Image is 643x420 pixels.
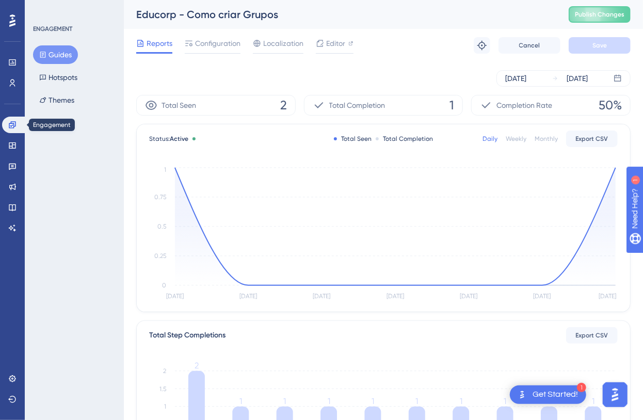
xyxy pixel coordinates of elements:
span: 50% [599,97,622,114]
tspan: 0 [162,282,166,289]
span: Reports [147,37,172,50]
span: Completion Rate [496,99,552,111]
tspan: [DATE] [460,293,477,300]
tspan: 0.75 [154,193,166,201]
div: Educorp - Como criar Grupos [136,7,543,22]
tspan: [DATE] [166,293,184,300]
button: Save [569,37,631,54]
span: Need Help? [24,3,65,15]
button: Publish Changes [569,6,631,23]
img: launcher-image-alternative-text [516,389,528,401]
tspan: 2 [195,361,199,370]
tspan: 1 [460,396,462,406]
span: Publish Changes [575,10,624,19]
span: Configuration [195,37,240,50]
div: Total Step Completions [149,329,226,342]
span: Localization [263,37,303,50]
div: 1 [577,383,586,392]
div: Weekly [506,135,526,143]
button: Themes [33,91,81,109]
div: Monthly [535,135,558,143]
span: Active [170,135,188,142]
div: [DATE] [505,72,526,85]
div: 1 [72,5,75,13]
span: Export CSV [576,135,608,143]
span: Export CSV [576,331,608,340]
span: 1 [449,97,454,114]
button: Guides [33,45,78,64]
button: Cancel [499,37,560,54]
tspan: 1 [328,396,330,406]
tspan: 1 [239,396,242,406]
iframe: UserGuiding AI Assistant Launcher [600,379,631,410]
button: Export CSV [566,327,618,344]
span: Save [592,41,607,50]
tspan: 1 [164,403,166,410]
div: Open Get Started! checklist, remaining modules: 1 [510,385,586,404]
tspan: [DATE] [534,293,551,300]
tspan: 1 [416,396,419,406]
tspan: 1 [164,166,166,173]
div: Total Completion [376,135,433,143]
tspan: 2 [163,367,166,375]
span: Total Completion [329,99,385,111]
tspan: 0.25 [154,252,166,260]
span: Editor [326,37,345,50]
tspan: [DATE] [387,293,404,300]
tspan: [DATE] [599,293,616,300]
div: Total Seen [334,135,372,143]
div: Daily [483,135,497,143]
div: [DATE] [567,72,588,85]
tspan: 0.5 [157,223,166,230]
tspan: [DATE] [313,293,331,300]
tspan: 1 [372,396,374,406]
tspan: 1.5 [159,385,166,393]
tspan: [DATE] [239,293,257,300]
span: Cancel [519,41,540,50]
span: 2 [280,97,287,114]
div: ENGAGEMENT [33,25,72,33]
tspan: 1 [592,396,594,406]
span: Total Seen [162,99,196,111]
span: Status: [149,135,188,143]
button: Hotspots [33,68,84,87]
div: Get Started! [533,389,578,400]
tspan: 1 [504,396,506,406]
tspan: 1 [283,396,286,406]
button: Export CSV [566,131,618,147]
